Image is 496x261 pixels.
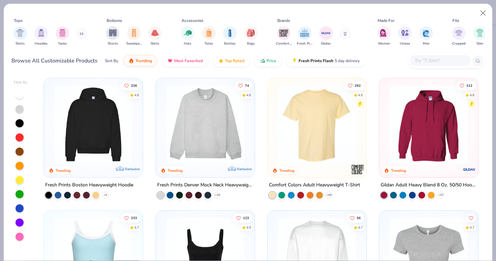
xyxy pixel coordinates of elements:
[345,81,364,90] button: Like
[299,58,333,63] span: Fresh Prints Flash
[223,26,237,46] div: filter for Bottles
[358,225,363,230] div: 4.7
[59,29,66,37] img: Tanks Image
[121,213,140,223] button: Like
[213,55,249,67] button: Top Rated
[162,55,208,67] button: Most Favorited
[377,26,391,46] div: filter for Women
[130,29,138,37] img: Sweatpants Image
[267,58,276,63] span: Price
[106,26,119,46] button: filter button
[237,167,252,171] span: Exclusive
[224,41,236,46] span: Bottles
[123,55,157,67] button: Trending
[13,26,27,46] button: filter button
[300,28,310,38] img: Fresh Prints Image
[400,41,410,46] span: Unisex
[167,58,173,63] img: most_fav.gif
[463,163,476,176] img: Gildan logo
[202,26,216,46] button: filter button
[466,213,476,223] button: Like
[243,216,249,220] span: 123
[181,26,194,46] div: filter for Hats
[287,55,365,67] button: Fresh Prints Flash5 day delivery
[131,216,137,220] span: 233
[438,193,443,197] span: + 37
[246,93,251,98] div: 4.8
[150,41,159,46] span: Skirts
[466,84,472,87] span: 212
[148,26,162,46] div: filter for Skirts
[51,85,136,164] img: 91acfc32-fd48-4d6b-bdad-a4c1a30ac3fc
[380,29,388,37] img: Women Image
[126,167,140,171] span: Exclusive
[277,18,290,24] div: Brands
[108,41,118,46] span: Shorts
[16,41,25,46] span: Shirts
[255,55,281,67] button: Price
[321,28,331,38] img: Gildan Image
[455,29,463,37] img: Cropped Image
[129,58,134,63] img: trending.gif
[276,41,292,46] span: Comfort Colors
[414,57,466,64] input: Try "T-Shirt"
[355,84,361,87] span: 292
[37,29,45,37] img: Hoodies Image
[247,29,254,37] img: Bags Image
[157,181,253,189] div: Fresh Prints Denver Mock Neck Heavyweight Sweatshirt
[476,29,484,37] img: Slim Image
[244,26,258,46] button: filter button
[269,181,360,189] div: Comfort Colors Adult Heavyweight T-Shirt
[182,18,203,24] div: Accessories
[135,58,152,63] span: Trending
[105,58,118,64] div: Sort By
[134,93,139,98] div: 4.8
[14,80,27,85] div: Filter By
[104,193,107,197] span: + 9
[56,26,69,46] button: filter button
[473,26,487,46] div: filter for Slim
[473,26,487,46] button: filter button
[204,41,213,46] span: Totes
[11,57,98,65] div: Browse All Customizable Products
[151,29,159,37] img: Skirts Image
[45,181,133,189] div: Fresh Prints Boston Heavyweight Hoodie
[452,26,466,46] button: filter button
[419,26,433,46] button: filter button
[244,26,258,46] div: filter for Bags
[377,26,391,46] button: filter button
[401,29,409,37] img: Unisex Image
[476,41,483,46] span: Slim
[205,29,213,37] img: Totes Image
[148,26,162,46] button: filter button
[121,81,140,90] button: Like
[34,26,48,46] button: filter button
[319,26,333,46] div: filter for Gildan
[358,93,363,98] div: 4.9
[215,193,220,197] span: + 10
[452,18,459,24] div: Fits
[131,84,137,87] span: 236
[274,85,360,164] img: 029b8af0-80e6-406f-9fdc-fdf898547912
[109,29,117,37] img: Shorts Image
[326,193,331,197] span: + 60
[184,41,191,46] span: Hats
[347,213,364,223] button: Like
[34,26,48,46] div: filter for Hoodies
[225,58,244,63] span: Top Rated
[456,81,476,90] button: Like
[423,41,430,46] span: Men
[35,41,48,46] span: Hoodies
[181,26,194,46] button: filter button
[126,41,142,46] span: Sweatpants
[351,163,364,176] img: Comfort Colors logo
[58,41,67,46] span: Tanks
[246,225,251,230] div: 4.9
[202,26,216,46] div: filter for Totes
[106,26,119,46] div: filter for Shorts
[235,81,252,90] button: Like
[223,26,237,46] button: filter button
[184,29,192,37] img: Hats Image
[163,85,248,164] img: f5d85501-0dbb-4ee4-b115-c08fa3845d83
[321,41,331,46] span: Gildan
